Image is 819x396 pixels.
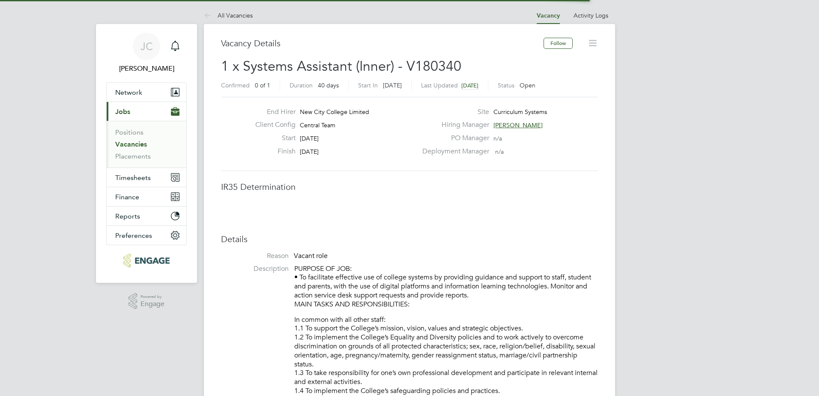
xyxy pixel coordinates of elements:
a: Go to home page [106,254,187,267]
a: Placements [115,152,151,160]
span: [DATE] [461,82,478,89]
label: Confirmed [221,81,250,89]
label: Deployment Manager [417,147,489,156]
img: educationmattersgroup-logo-retina.png [123,254,169,267]
label: Hiring Manager [417,120,489,129]
h3: Vacancy Details [221,38,544,49]
span: Jobs [115,108,130,116]
a: JC[PERSON_NAME] [106,33,187,74]
span: [DATE] [300,148,319,156]
span: Central Team [300,121,335,129]
button: Network [107,83,186,102]
span: Powered by [140,293,164,300]
button: Timesheets [107,168,186,187]
label: End Hirer [248,108,296,117]
span: James Carey [106,63,187,74]
button: Jobs [107,102,186,121]
label: Description [221,264,289,273]
label: Finish [248,147,296,156]
p: PURPOSE OF JOB: • To facilitate effective use of college systems by providing guidance and suppor... [294,264,598,309]
label: Start In [358,81,378,89]
button: Reports [107,207,186,225]
a: Activity Logs [574,12,608,19]
label: Site [417,108,489,117]
button: Finance [107,187,186,206]
span: Finance [115,193,139,201]
nav: Main navigation [96,24,197,283]
a: Vacancies [115,140,147,148]
h3: Details [221,234,598,245]
a: Positions [115,128,143,136]
span: [DATE] [300,135,319,142]
span: Engage [140,300,164,308]
span: Timesheets [115,174,151,182]
span: Open [520,81,535,89]
span: [DATE] [383,81,402,89]
label: Last Updated [421,81,458,89]
label: Status [498,81,514,89]
span: Preferences [115,231,152,240]
label: Duration [290,81,313,89]
button: Follow [544,38,573,49]
span: JC [140,41,153,52]
h3: IR35 Determination [221,181,598,192]
label: Reason [221,252,289,261]
a: Powered byEngage [129,293,165,309]
label: Start [248,134,296,143]
span: Network [115,88,142,96]
span: 1 x Systems Assistant (Inner) - V180340 [221,58,461,75]
div: Jobs [107,121,186,168]
span: Reports [115,212,140,220]
span: 0 of 1 [255,81,270,89]
span: New City College Limited [300,108,369,116]
a: All Vacancies [204,12,253,19]
label: PO Manager [417,134,489,143]
a: Vacancy [537,12,560,19]
span: n/a [493,135,502,142]
span: n/a [495,148,504,156]
span: [PERSON_NAME] [493,121,543,129]
label: Client Config [248,120,296,129]
button: Preferences [107,226,186,245]
span: Curriculum Systems [493,108,547,116]
span: 40 days [318,81,339,89]
span: Vacant role [294,252,328,260]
